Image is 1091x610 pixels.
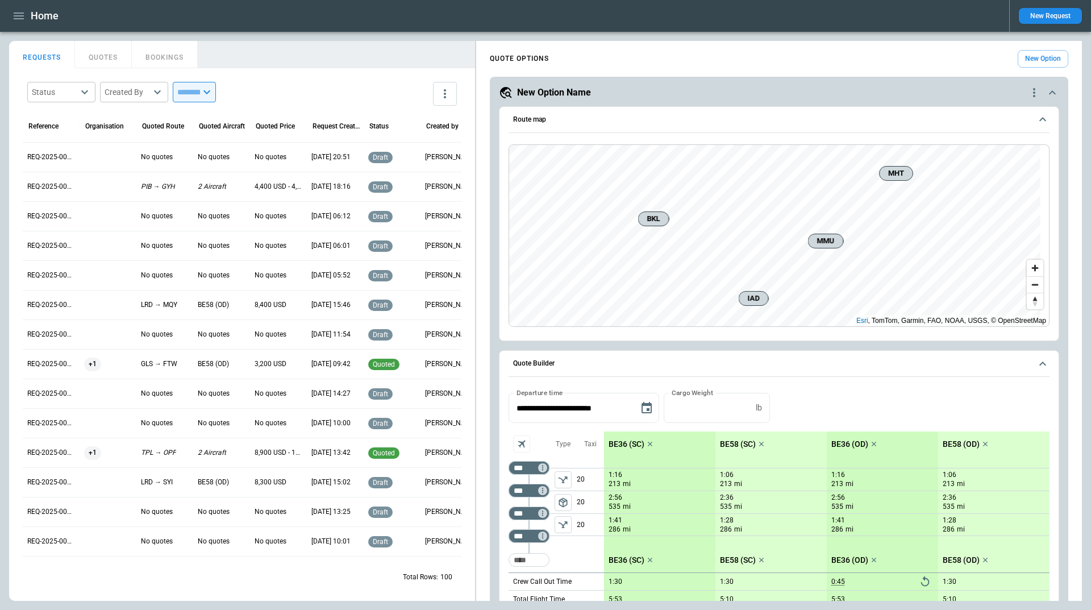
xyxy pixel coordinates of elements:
[27,359,75,369] p: REQ-2025-000271
[141,330,173,339] p: No quotes
[609,471,622,479] p: 1:16
[1018,50,1068,68] button: New Option
[831,471,845,479] p: 1:16
[255,448,302,458] p: 8,900 USD - 10,200 USD
[198,182,226,192] p: 2 Aircraft
[957,525,965,534] p: mi
[943,595,956,604] p: 5:10
[509,553,549,567] div: Too short
[846,502,853,512] p: mi
[846,479,853,489] p: mi
[734,525,742,534] p: mi
[27,271,75,280] p: REQ-2025-000274
[643,213,664,225] span: BKL
[609,578,622,586] p: 1:30
[27,330,75,339] p: REQ-2025-000272
[311,359,351,369] p: 09/11/2025 09:42
[943,502,955,512] p: 535
[555,471,572,488] span: Type of sector
[198,537,230,546] p: No quotes
[141,537,173,546] p: No quotes
[943,493,956,502] p: 2:36
[141,182,175,192] p: PIB → GYH
[311,271,351,280] p: 09/12/2025 05:52
[734,479,742,489] p: mi
[311,330,351,339] p: 09/11/2025 11:54
[311,182,351,192] p: 09/12/2025 18:16
[255,418,286,428] p: No quotes
[513,360,555,367] h6: Quote Builder
[555,494,572,511] span: Type of sector
[720,555,756,565] p: BE58 (SC)
[27,182,75,192] p: REQ-2025-000277
[370,420,390,428] span: draft
[856,315,1046,326] div: , TomTom, Garmin, FAO, NOAA, USGS, © OpenStreetMap
[27,389,75,399] p: REQ-2025-000270
[84,350,101,379] span: +1
[141,507,173,517] p: No quotes
[425,418,473,428] p: Ben Gundermann
[141,211,173,221] p: No quotes
[720,578,734,586] p: 1:30
[311,152,351,162] p: 09/14/2025 20:51
[425,330,473,339] p: George O'Bryan
[831,479,843,489] p: 213
[105,86,150,98] div: Created By
[425,182,473,192] p: Ben Gundermann
[609,525,621,534] p: 286
[577,514,604,536] p: 20
[141,478,173,487] p: LRD → SYI
[28,122,59,130] div: Reference
[509,351,1050,377] button: Quote Builder
[555,471,572,488] button: left aligned
[831,493,845,502] p: 2:56
[720,516,734,525] p: 1:28
[756,403,762,413] p: lb
[609,493,622,502] p: 2:56
[370,360,397,368] span: quoted
[635,397,658,420] button: Choose date, selected date is Sep 15, 2025
[509,144,1050,327] div: Route map
[311,537,351,546] p: 09/03/2025 10:01
[425,271,473,280] p: Cady Howell
[255,330,286,339] p: No quotes
[142,122,184,130] div: Quoted Route
[1027,276,1043,293] button: Zoom out
[490,56,549,61] h4: QUOTE OPTIONS
[577,491,604,513] p: 20
[433,82,457,106] button: more
[623,525,631,534] p: mi
[425,448,473,458] p: Ben Gundermann
[517,86,591,99] h5: New Option Name
[255,211,286,221] p: No quotes
[85,122,124,130] div: Organisation
[9,41,75,68] button: REQUESTS
[831,502,843,512] p: 535
[440,572,452,582] p: 100
[141,241,173,251] p: No quotes
[370,213,390,221] span: draft
[370,301,390,309] span: draft
[198,152,230,162] p: No quotes
[509,529,549,543] div: Too short
[141,418,173,428] p: No quotes
[255,389,286,399] p: No quotes
[609,502,621,512] p: 535
[557,497,569,508] span: package_2
[370,183,390,191] span: draft
[370,390,390,398] span: draft
[198,359,229,369] p: BE58 (OD)
[609,479,621,489] p: 213
[198,418,230,428] p: No quotes
[27,300,75,310] p: REQ-2025-000273
[32,86,77,98] div: Status
[1027,260,1043,276] button: Zoom in
[555,494,572,511] button: left aligned
[27,241,75,251] p: REQ-2025-000275
[917,573,934,590] button: Reset
[943,516,956,525] p: 1:28
[141,271,173,280] p: No quotes
[513,435,530,453] span: Aircraft selection
[734,502,742,512] p: mi
[1027,293,1043,309] button: Reset bearing to north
